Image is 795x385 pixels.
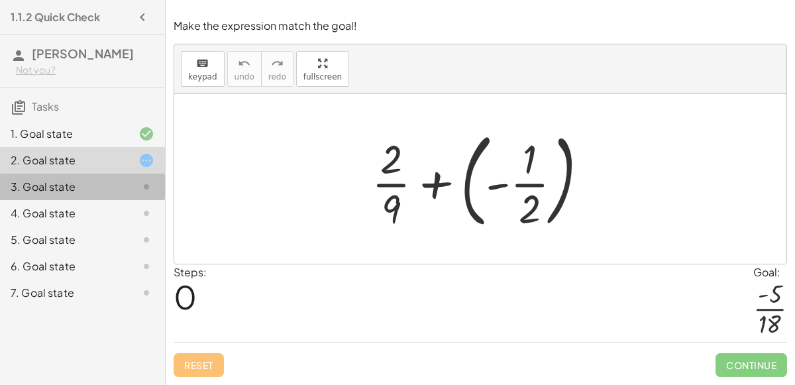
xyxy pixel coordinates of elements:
i: Task not started. [138,179,154,195]
div: Goal: [753,264,787,280]
span: keypad [188,72,217,82]
button: redoredo [261,51,293,87]
i: undo [238,56,250,72]
span: Tasks [32,99,59,113]
i: Task not started. [138,205,154,221]
div: 6. Goal state [11,258,117,274]
span: fullscreen [303,72,342,82]
i: Task not started. [138,285,154,301]
i: keyboard [196,56,209,72]
button: keyboardkeypad [181,51,225,87]
div: 5. Goal state [11,232,117,248]
i: Task not started. [138,258,154,274]
div: Not you? [16,64,154,77]
i: Task finished and correct. [138,126,154,142]
button: fullscreen [296,51,349,87]
div: 4. Goal state [11,205,117,221]
label: Steps: [174,265,207,279]
div: 2. Goal state [11,152,117,168]
div: 3. Goal state [11,179,117,195]
i: Task not started. [138,232,154,248]
button: undoundo [227,51,262,87]
span: undo [235,72,254,82]
i: Task started. [138,152,154,168]
div: 7. Goal state [11,285,117,301]
p: Make the expression match the goal! [174,19,787,34]
span: redo [268,72,286,82]
span: 0 [174,276,197,317]
i: redo [271,56,284,72]
h4: 1.1.2 Quick Check [11,9,100,25]
div: 1. Goal state [11,126,117,142]
span: [PERSON_NAME] [32,46,134,61]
